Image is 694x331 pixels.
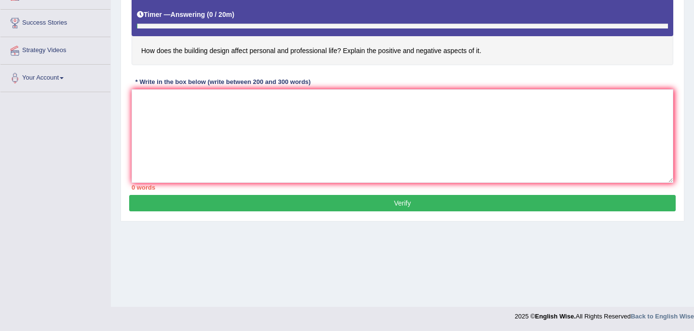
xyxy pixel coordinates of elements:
div: 0 words [132,183,673,192]
a: Success Stories [0,10,110,34]
b: ( [207,11,209,18]
div: 2025 © All Rights Reserved [515,307,694,321]
a: Strategy Videos [0,37,110,61]
div: * Write in the box below (write between 200 and 300 words) [132,77,314,86]
strong: English Wise. [535,313,575,320]
h5: Timer — [137,11,234,18]
a: Back to English Wise [631,313,694,320]
b: 0 / 20m [209,11,232,18]
a: Your Account [0,65,110,89]
button: Verify [129,195,676,211]
b: Answering [171,11,205,18]
b: ) [232,11,234,18]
